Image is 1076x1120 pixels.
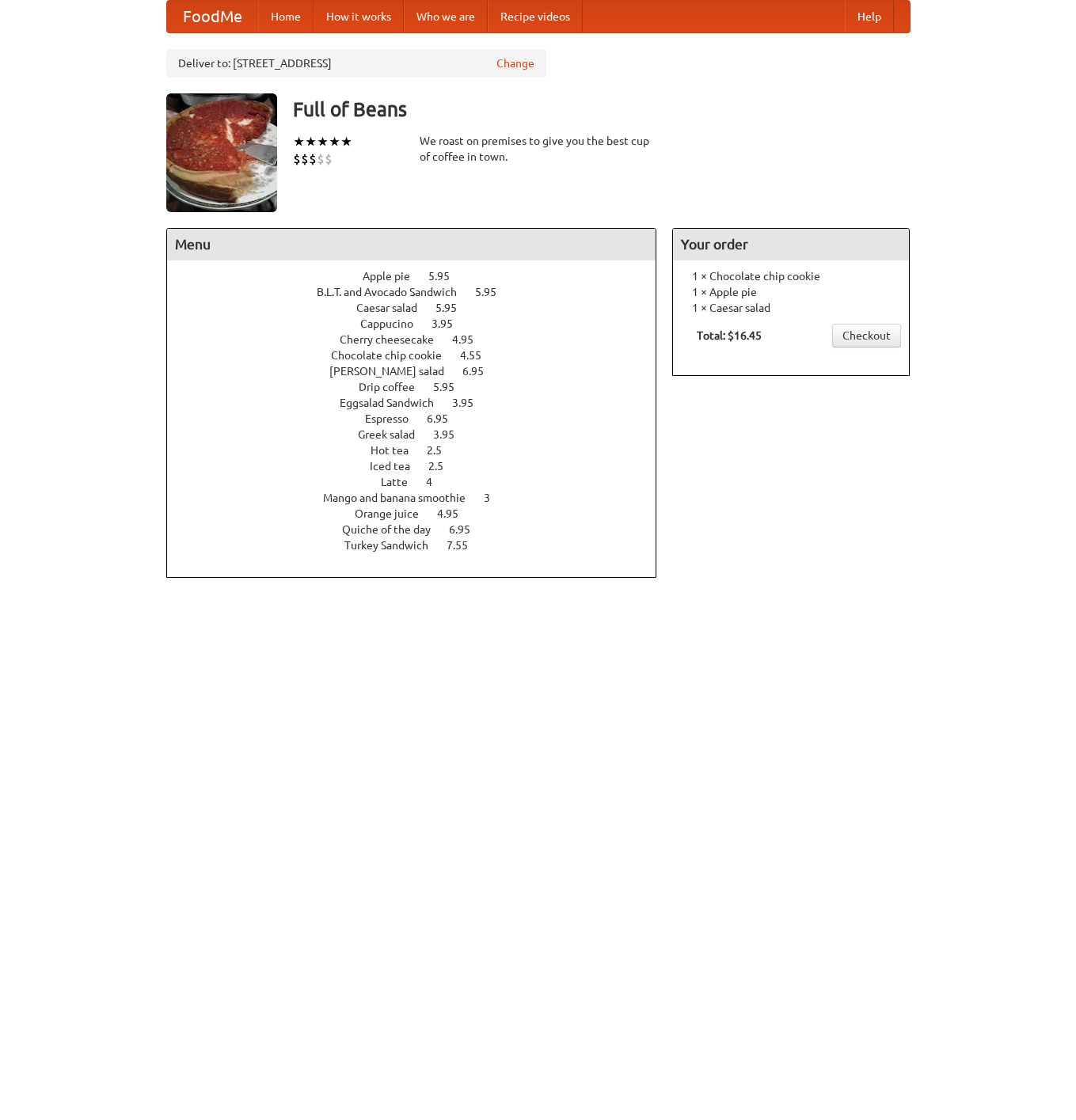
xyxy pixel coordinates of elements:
[363,270,426,283] span: Apple pie
[845,1,894,32] a: Help
[329,133,340,150] li: ★
[681,300,901,316] li: 1 × Caesar salad
[317,133,329,150] li: ★
[258,1,314,32] a: Home
[488,1,583,32] a: Recipe videos
[681,284,901,300] li: 1 × Apple pie
[673,229,909,260] h4: Your order
[433,381,470,393] span: 5.95
[356,302,486,314] a: Caesar salad 5.95
[358,428,484,441] a: Greek salad 3.95
[167,229,656,260] h4: Menu
[484,492,506,504] span: 3
[496,55,534,71] a: Change
[331,349,458,362] span: Chocolate chip cookie
[697,329,762,342] b: Total: $16.45
[166,49,546,78] div: Deliver to: [STREET_ADDRESS]
[340,397,503,409] a: Eggsalad Sandwich 3.95
[355,507,435,520] span: Orange juice
[331,349,511,362] a: Chocolate chip cookie 4.55
[432,317,469,330] span: 3.95
[426,476,448,488] span: 4
[329,365,513,378] a: [PERSON_NAME] salad 6.95
[420,133,657,165] div: We roast on premises to give you the best cup of coffee in town.
[342,523,500,536] a: Quiche of the day 6.95
[404,1,488,32] a: Who we are
[370,460,426,473] span: Iced tea
[359,381,431,393] span: Drip coffee
[449,523,486,536] span: 6.95
[293,93,911,125] h3: Full of Beans
[428,270,466,283] span: 5.95
[323,492,519,504] a: Mango and banana smoothie 3
[381,476,462,488] a: Latte 4
[462,365,500,378] span: 6.95
[452,397,489,409] span: 3.95
[325,150,333,168] li: $
[166,93,277,212] img: angular.jpg
[437,507,474,520] span: 4.95
[293,133,305,150] li: ★
[293,150,301,168] li: $
[428,460,459,473] span: 2.5
[460,349,497,362] span: 4.55
[447,539,484,552] span: 7.55
[427,412,464,425] span: 6.95
[314,1,404,32] a: How it works
[427,444,458,457] span: 2.5
[358,428,431,441] span: Greek salad
[365,412,477,425] a: Espresso 6.95
[475,286,512,298] span: 5.95
[167,1,258,32] a: FoodMe
[355,507,488,520] a: Orange juice 4.95
[317,150,325,168] li: $
[371,444,424,457] span: Hot tea
[359,381,484,393] a: Drip coffee 5.95
[360,317,482,330] a: Cappucino 3.95
[317,286,473,298] span: B.L.T. and Avocado Sandwich
[305,133,317,150] li: ★
[681,268,901,284] li: 1 × Chocolate chip cookie
[323,492,481,504] span: Mango and banana smoothie
[365,412,424,425] span: Espresso
[381,476,424,488] span: Latte
[329,365,460,378] span: [PERSON_NAME] salad
[340,133,352,150] li: ★
[340,333,503,346] a: Cherry cheesecake 4.95
[309,150,317,168] li: $
[435,302,473,314] span: 5.95
[433,428,470,441] span: 3.95
[340,397,450,409] span: Eggsalad Sandwich
[356,302,433,314] span: Caesar salad
[317,286,526,298] a: B.L.T. and Avocado Sandwich 5.95
[340,333,450,346] span: Cherry cheesecake
[360,317,429,330] span: Cappucino
[344,539,444,552] span: Turkey Sandwich
[344,539,497,552] a: Turkey Sandwich 7.55
[832,324,901,347] a: Checkout
[370,460,473,473] a: Iced tea 2.5
[342,523,447,536] span: Quiche of the day
[363,270,479,283] a: Apple pie 5.95
[301,150,309,168] li: $
[371,444,471,457] a: Hot tea 2.5
[452,333,489,346] span: 4.95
